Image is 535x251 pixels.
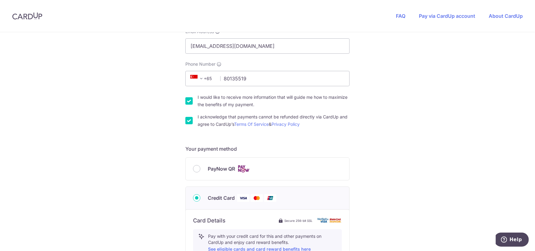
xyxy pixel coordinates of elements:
span: Credit Card [208,194,235,202]
a: Pay via CardUp account [419,13,475,19]
span: Phone Number [185,61,215,67]
span: Secure 256-bit SSL [284,218,313,223]
span: +65 [190,75,205,82]
a: Terms Of Service [234,122,269,127]
a: About CardUp [489,13,523,19]
h5: Your payment method [185,145,350,153]
a: Privacy Policy [271,122,300,127]
img: Visa [237,194,249,202]
img: Cards logo [237,165,250,173]
span: PayNow QR [208,165,235,172]
span: +65 [188,75,216,82]
img: card secure [317,218,342,223]
img: Mastercard [251,194,263,202]
div: PayNow QR Cards logo [193,165,342,173]
img: Union Pay [264,194,276,202]
input: Email address [185,38,350,54]
a: FAQ [396,13,405,19]
h6: Card Details [193,217,226,224]
div: Credit Card Visa Mastercard Union Pay [193,194,342,202]
iframe: Opens a widget where you can find more information [496,233,529,248]
label: I would like to receive more information that will guide me how to maximize the benefits of my pa... [198,94,350,108]
label: I acknowledge that payments cannot be refunded directly via CardUp and agree to CardUp’s & [198,113,350,128]
img: CardUp [12,12,42,20]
